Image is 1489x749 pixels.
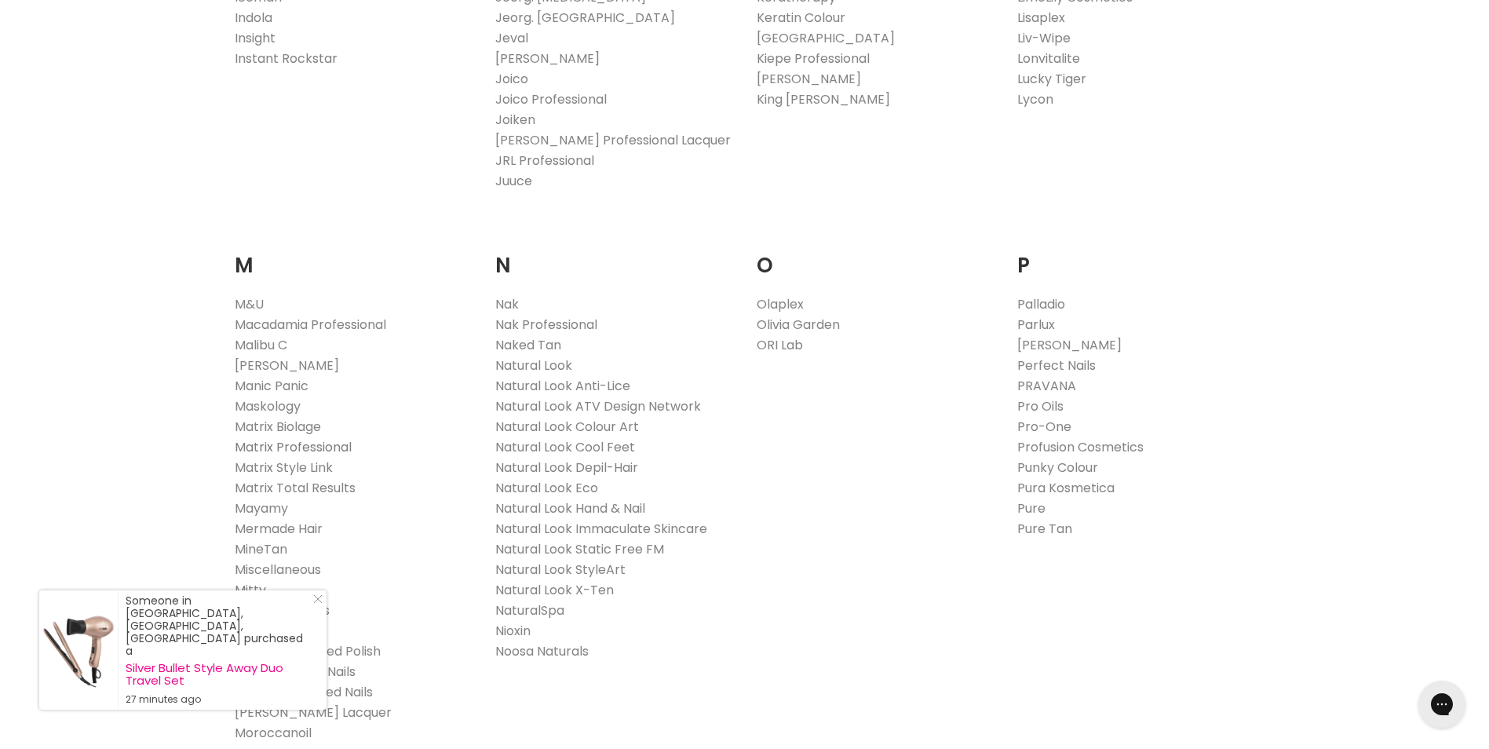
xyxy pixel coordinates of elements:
[1017,499,1046,517] a: Pure
[235,397,301,415] a: Maskology
[757,336,803,354] a: ORI Lab
[235,581,266,599] a: Mitty
[235,49,338,68] a: Instant Rockstar
[495,479,598,497] a: Natural Look Eco
[235,438,352,456] a: Matrix Professional
[495,418,639,436] a: Natural Look Colour Art
[1017,418,1071,436] a: Pro-One
[126,693,311,706] small: 27 minutes ago
[235,9,272,27] a: Indola
[757,316,840,334] a: Olivia Garden
[235,561,321,579] a: Miscellaneous
[39,590,118,710] a: Visit product page
[495,9,675,27] a: Jeorg. [GEOGRAPHIC_DATA]
[495,642,589,660] a: Noosa Naturals
[235,479,356,497] a: Matrix Total Results
[495,520,707,538] a: Natural Look Immaculate Skincare
[495,295,519,313] a: Nak
[1017,9,1065,27] a: Lisaplex
[1017,316,1055,334] a: Parlux
[235,520,323,538] a: Mermade Hair
[757,9,845,27] a: Keratin Colour
[495,316,597,334] a: Nak Professional
[495,397,701,415] a: Natural Look ATV Design Network
[495,601,564,619] a: NaturalSpa
[1017,377,1076,395] a: PRAVANA
[495,172,532,190] a: Juuce
[495,459,638,477] a: Natural Look Depil-Hair
[495,70,528,88] a: Joico
[235,356,339,374] a: [PERSON_NAME]
[235,459,333,477] a: Matrix Style Link
[757,229,994,282] h2: O
[126,594,311,706] div: Someone in [GEOGRAPHIC_DATA], [GEOGRAPHIC_DATA], [GEOGRAPHIC_DATA] purchased a
[235,377,308,395] a: Manic Panic
[1017,479,1115,497] a: Pura Kosmetica
[235,336,287,354] a: Malibu C
[757,29,895,47] a: [GEOGRAPHIC_DATA]
[235,29,276,47] a: Insight
[235,295,264,313] a: M&U
[495,229,733,282] h2: N
[235,540,287,558] a: MineTan
[757,295,804,313] a: Olaplex
[1017,356,1096,374] a: Perfect Nails
[235,724,312,742] a: Moroccanoil
[235,418,321,436] a: Matrix Biolage
[235,499,288,517] a: Mayamy
[1017,520,1072,538] a: Pure Tan
[495,377,630,395] a: Natural Look Anti-Lice
[1017,397,1064,415] a: Pro Oils
[495,131,731,149] a: [PERSON_NAME] Professional Lacquer
[495,152,594,170] a: JRL Professional
[495,111,535,129] a: Joiken
[1017,70,1086,88] a: Lucky Tiger
[757,70,861,88] a: [PERSON_NAME]
[495,540,664,558] a: Natural Look Static Free FM
[126,662,311,687] a: Silver Bullet Style Away Duo Travel Set
[495,49,600,68] a: [PERSON_NAME]
[495,90,607,108] a: Joico Professional
[757,90,890,108] a: King [PERSON_NAME]
[1017,90,1053,108] a: Lycon
[307,594,323,610] a: Close Notification
[495,499,645,517] a: Natural Look Hand & Nail
[1411,675,1473,733] iframe: Gorgias live chat messenger
[757,49,870,68] a: Kiepe Professional
[495,336,561,354] a: Naked Tan
[235,316,386,334] a: Macadamia Professional
[313,594,323,604] svg: Close Icon
[1017,29,1071,47] a: Liv-Wipe
[495,561,626,579] a: Natural Look StyleArt
[1017,229,1255,282] h2: P
[235,703,392,722] a: [PERSON_NAME] Lacquer
[1017,438,1144,456] a: Profusion Cosmetics
[495,581,614,599] a: Natural Look X-Ten
[495,356,572,374] a: Natural Look
[1017,459,1098,477] a: Punky Colour
[495,29,528,47] a: Jeval
[235,229,473,282] h2: M
[1017,49,1080,68] a: Lonvitalite
[1017,336,1122,354] a: [PERSON_NAME]
[495,438,635,456] a: Natural Look Cool Feet
[495,622,531,640] a: Nioxin
[1017,295,1065,313] a: Palladio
